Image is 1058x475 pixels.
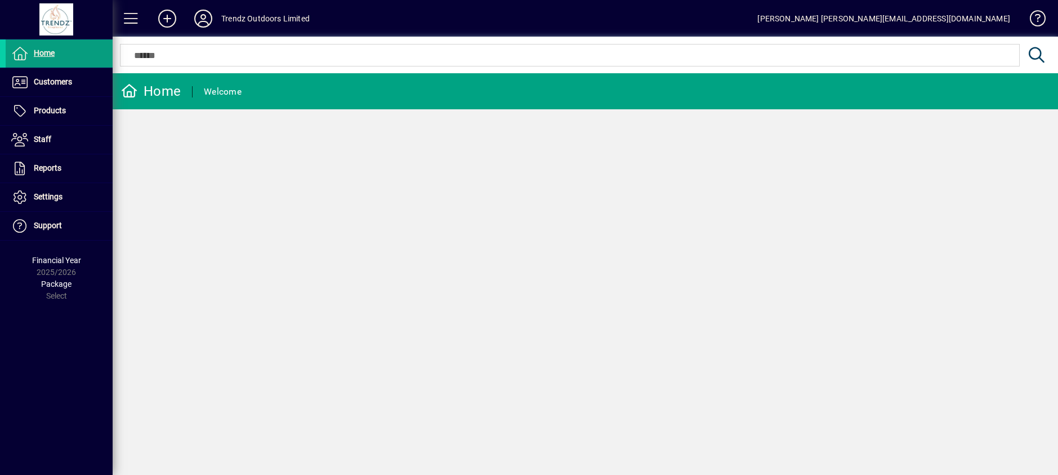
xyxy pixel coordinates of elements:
span: Reports [34,163,61,172]
a: Customers [6,68,113,96]
span: Staff [34,135,51,144]
a: Knowledge Base [1021,2,1044,39]
a: Settings [6,183,113,211]
span: Settings [34,192,63,201]
span: Customers [34,77,72,86]
a: Products [6,97,113,125]
span: Package [41,279,72,288]
span: Support [34,221,62,230]
div: Home [121,82,181,100]
a: Staff [6,126,113,154]
a: Reports [6,154,113,183]
button: Profile [185,8,221,29]
a: Support [6,212,113,240]
div: [PERSON_NAME] [PERSON_NAME][EMAIL_ADDRESS][DOMAIN_NAME] [757,10,1010,28]
div: Trendz Outdoors Limited [221,10,310,28]
span: Products [34,106,66,115]
button: Add [149,8,185,29]
span: Home [34,48,55,57]
div: Welcome [204,83,242,101]
span: Financial Year [32,256,81,265]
